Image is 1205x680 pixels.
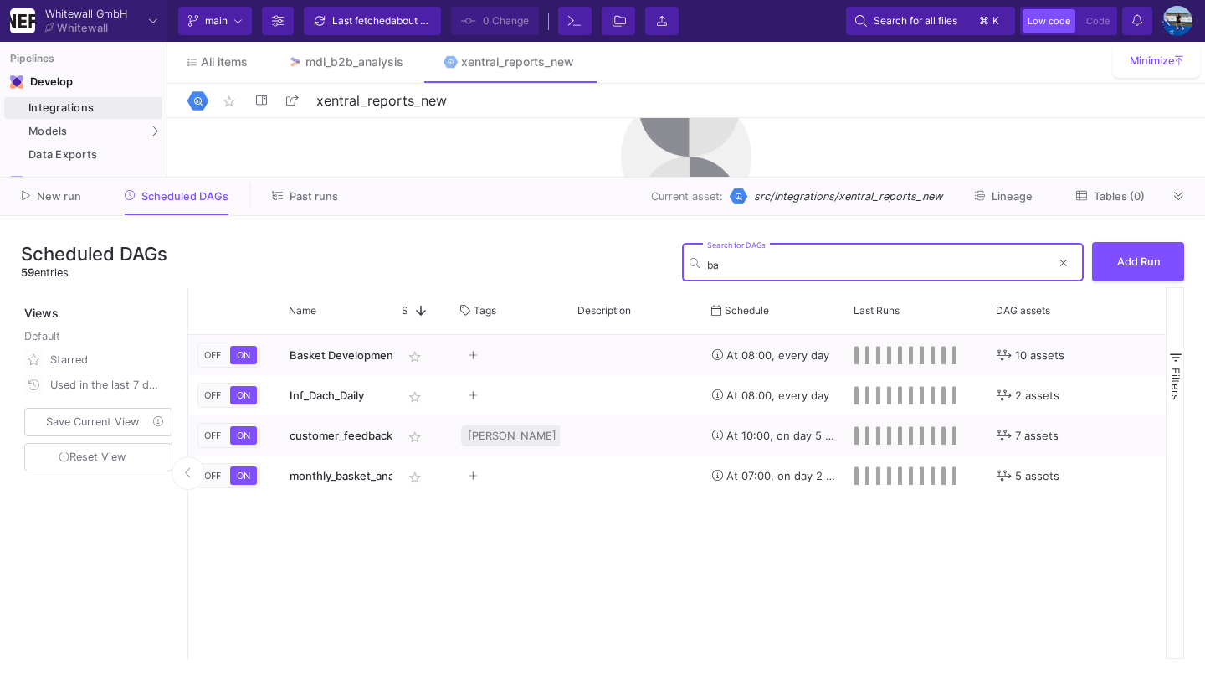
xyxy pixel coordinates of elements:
span: Star [402,304,407,317]
span: 5 assets [1015,456,1059,496]
span: Description [577,304,631,317]
mat-icon: star_border [405,466,425,487]
div: Used in the last 7 days [50,373,162,398]
span: Filters [1169,368,1182,400]
span: Lineage [992,190,1033,203]
span: ⌘ [979,11,989,31]
mat-expansion-panel-header: Navigation iconDevelop [4,69,162,95]
button: Low code [1023,9,1075,33]
span: 2 assets [1015,376,1059,415]
span: OFF [201,470,224,482]
mat-icon: star_border [405,426,425,446]
span: Tags [474,304,496,317]
img: Logo [187,90,208,111]
span: All items [201,55,248,69]
button: OFF [201,346,224,364]
button: Starred [21,348,176,373]
span: ON [233,430,254,441]
span: 59 [21,266,34,279]
div: xentral_reports_new [461,55,574,69]
span: New run [37,190,81,203]
button: OFF [201,386,224,404]
button: Used in the last 7 days [21,373,176,398]
span: 10 assets [1015,336,1064,375]
img: AEdFTp4_RXFoBzJxSaYPMZp7Iyigz82078j9C0hFtL5t=s96-c [1162,6,1192,36]
span: Inf_Dach_Daily [290,389,364,402]
img: Google BigQuery [730,188,747,205]
a: Integrations [4,97,162,119]
a: Navigation iconLineage [4,169,162,196]
span: 7 assets [1015,416,1059,456]
div: Whitewall [57,23,108,33]
div: At 08:00, every day [712,336,836,375]
button: New run [2,183,101,209]
button: Code [1081,9,1115,33]
button: Last fetchedabout 6 hours ago [304,7,441,35]
div: At 08:00, every day [712,376,836,415]
span: Past runs [290,190,338,203]
span: src/Integrations/xentral_reports_new [754,188,942,204]
div: At 10:00, on day 5 of the month [712,416,836,456]
span: Basket Development [290,348,397,362]
button: ON [230,346,257,364]
span: Add Run [1117,255,1161,268]
span: k [992,11,999,31]
div: Default [24,328,176,348]
span: ON [233,470,254,482]
div: Last fetched [332,8,433,33]
span: OFF [201,430,224,441]
span: [PERSON_NAME] [468,415,556,455]
span: Schedule [725,304,769,317]
h3: Scheduled DAGs [21,243,167,265]
div: At 07:00, on day 2 of the month [712,456,836,496]
span: monthly_basket_analysis_update [290,469,459,482]
img: Navigation icon [10,75,23,89]
span: main [205,8,228,33]
span: Models [28,125,68,138]
span: Current asset: [651,188,723,204]
button: main [178,7,252,35]
span: Reset View [59,451,126,463]
span: ON [233,349,254,361]
div: entries [21,265,167,281]
button: OFF [201,466,224,485]
mat-icon: star_border [405,346,425,366]
div: Starred [50,348,162,373]
a: Data Exports [4,144,162,166]
button: ⌘k [974,11,1006,31]
div: Views [21,287,179,322]
button: Save Current View [24,408,172,436]
span: Name [289,304,316,317]
span: Low code [1028,15,1070,27]
button: ON [230,426,257,445]
div: Whitewall GmbH [45,8,127,19]
button: Past runs [252,183,358,209]
button: Add Run [1092,242,1184,281]
button: Scheduled DAGs [105,183,249,209]
span: Scheduled DAGs [141,190,228,203]
mat-icon: star_border [219,91,239,111]
input: Search... [707,259,1051,271]
button: Tables (0) [1056,183,1165,209]
span: about 6 hours ago [391,14,474,27]
span: Last Runs [854,304,900,317]
div: Develop [30,75,55,89]
img: YZ4Yr8zUCx6JYM5gIgaTIQYeTXdcwQjnYC8iZtTV.png [10,8,35,33]
span: Code [1086,15,1110,27]
span: Tables (0) [1094,190,1145,203]
span: OFF [201,349,224,361]
span: Search for all files [874,8,957,33]
button: OFF [201,426,224,445]
img: Tab icon [288,55,302,70]
span: OFF [201,389,224,401]
div: Integrations [28,101,158,115]
div: Data Exports [28,148,158,162]
img: Navigation icon [10,176,23,189]
button: ON [230,386,257,404]
button: ON [230,466,257,485]
span: ON [233,389,254,401]
div: Lineage [30,176,139,189]
div: mdl_b2b_analysis [305,55,403,69]
button: Lineage [954,183,1053,209]
span: DAG assets [996,304,1050,317]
